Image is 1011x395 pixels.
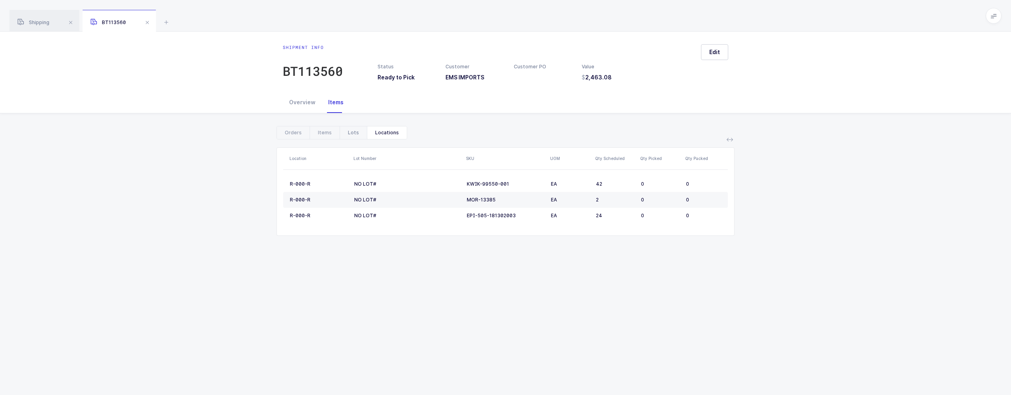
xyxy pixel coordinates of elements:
div: MOR-13385 [467,197,545,203]
div: Locations [367,126,407,139]
div: Location [289,155,349,162]
div: Orders [277,126,310,139]
div: 0 [641,181,680,187]
div: 0 [686,213,721,219]
div: 0 [641,213,680,219]
div: KWIK-99550-001 [467,181,545,187]
div: Customer [445,63,504,70]
div: Qty Picked [640,155,680,162]
div: NO LOT# [354,197,460,203]
div: Value [582,63,640,70]
div: Lots [340,126,367,139]
div: Items [322,92,350,113]
div: Lot Number [353,155,461,162]
div: 0 [686,181,721,187]
div: 24 [596,213,635,219]
div: Overview [283,92,322,113]
div: R-000-R [290,197,348,203]
div: R-000-R [290,213,348,219]
div: Items [310,126,340,139]
span: 2,463.08 [582,73,612,81]
div: Status [378,63,436,70]
div: 2 [596,197,635,203]
div: 42 [596,181,635,187]
div: EA [551,197,590,203]
div: UOM [550,155,590,162]
div: EPI-505-181302003 [467,213,545,219]
h3: Ready to Pick [378,73,436,81]
div: Customer PO [514,63,572,70]
h3: EMS IMPORTS [445,73,504,81]
div: EA [551,181,590,187]
div: Shipment info [283,44,343,51]
span: BT113560 [90,19,126,25]
div: EA [551,213,590,219]
button: Edit [701,44,728,60]
div: NO LOT# [354,181,460,187]
div: NO LOT# [354,213,460,219]
div: Qty Scheduled [595,155,635,162]
div: 0 [686,197,721,203]
div: R-000-R [290,181,348,187]
div: Qty Packed [685,155,725,162]
span: Shipping [17,19,49,25]
div: 0 [641,197,680,203]
span: Edit [709,48,720,56]
div: SKU [466,155,545,162]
